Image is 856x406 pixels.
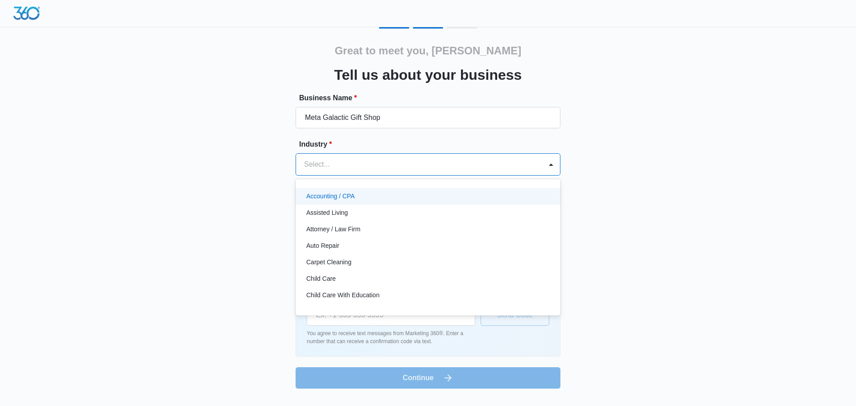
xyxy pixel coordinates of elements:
label: Industry [299,139,564,150]
p: Auto Repair [306,241,339,250]
h2: Great to meet you, [PERSON_NAME] [335,43,522,59]
p: Child Care [306,274,336,283]
input: e.g. Jane's Plumbing [296,107,560,128]
p: Chiropractor [306,307,341,316]
p: Assisted Living [306,208,348,217]
p: Accounting / CPA [306,192,355,201]
p: Carpet Cleaning [306,258,351,267]
label: Business Name [299,93,564,103]
p: Attorney / Law Firm [306,225,360,234]
p: You agree to receive text messages from Marketing 360®. Enter a number that can receive a confirm... [307,329,475,345]
p: Child Care With Education [306,291,379,300]
h3: Tell us about your business [334,64,522,86]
